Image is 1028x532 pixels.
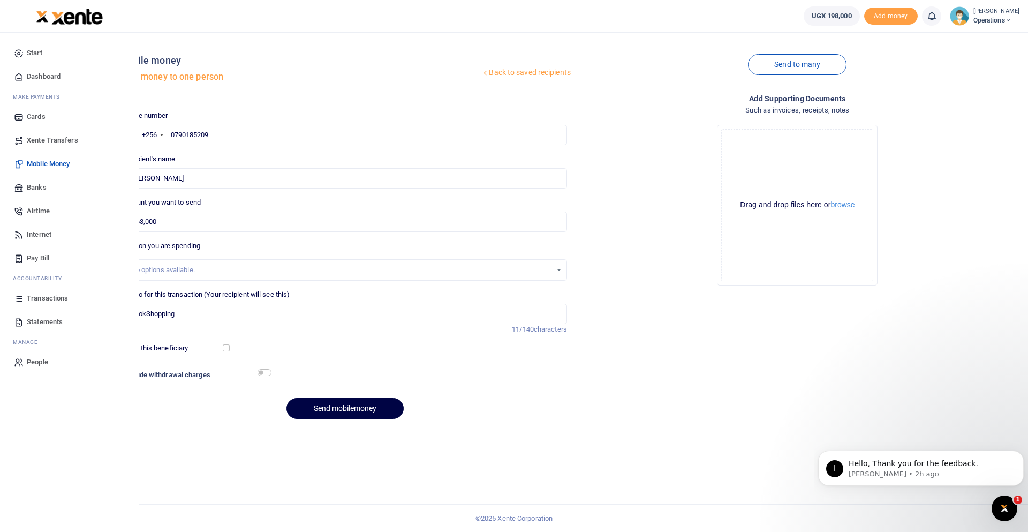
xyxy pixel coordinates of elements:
[21,274,62,282] span: countability
[27,293,68,304] span: Transactions
[973,7,1019,16] small: [PERSON_NAME]
[9,41,130,65] a: Start
[1014,496,1022,504] span: 1
[18,93,60,101] span: ake Payments
[119,72,481,83] h5: Send money to one person
[950,6,1019,26] a: profile-user [PERSON_NAME] Operations
[804,6,860,26] a: UGX 198,000
[722,200,873,210] div: Drag and drop files here or
[830,201,855,208] button: browse
[9,246,130,270] a: Pay Bill
[27,71,61,82] span: Dashboard
[36,10,49,23] img: logo-small
[123,241,200,251] label: Reason you are spending
[812,11,852,21] span: UGX 198,000
[799,6,864,26] li: Wallet ballance
[123,212,567,232] input: UGX
[864,8,918,25] li: Toup your wallet
[124,343,188,354] label: Save this beneficiary
[123,197,201,208] label: Amount you want to send
[286,398,404,419] button: Send mobilemoney
[123,168,567,189] input: Loading name...
[9,350,130,374] a: People
[124,125,167,145] div: Uganda: +256
[27,48,42,58] span: Start
[576,104,1019,116] h4: Such as invoices, receipts, notes
[9,310,130,334] a: Statements
[9,287,130,310] a: Transactions
[27,317,63,327] span: Statements
[864,8,918,25] span: Add money
[27,357,48,368] span: People
[9,199,130,223] a: Airtime
[9,152,130,176] a: Mobile Money
[123,125,567,145] input: Enter phone number
[142,130,157,140] div: +256
[123,304,567,324] input: Enter extra information
[9,129,130,152] a: Xente Transfers
[950,6,969,26] img: profile-user
[27,135,78,146] span: Xente Transfers
[9,105,130,129] a: Cards
[18,338,38,346] span: anage
[576,93,1019,104] h4: Add supporting Documents
[9,334,130,350] li: M
[27,253,49,264] span: Pay Bill
[9,176,130,199] a: Banks
[992,496,1017,521] iframe: Intercom live chat
[123,289,290,300] label: Memo for this transaction (Your recipient will see this)
[9,270,130,287] li: Ac
[123,110,168,121] label: Phone number
[36,12,103,20] a: logo-small logo-large logo-large
[973,16,1019,25] span: Operations
[9,65,130,88] a: Dashboard
[119,55,481,66] h4: Mobile money
[123,154,176,164] label: Recipient's name
[27,159,70,169] span: Mobile Money
[131,265,551,275] div: No options available.
[27,111,46,122] span: Cards
[124,371,266,379] h6: Include withdrawal charges
[51,9,103,25] img: logo-large
[534,325,567,333] span: characters
[512,325,534,333] span: 11/140
[9,88,130,105] li: M
[27,182,47,193] span: Banks
[748,54,846,75] a: Send to many
[814,428,1028,503] iframe: Intercom notifications message
[27,206,50,216] span: Airtime
[864,11,918,19] a: Add money
[717,125,878,286] div: File Uploader
[481,63,571,83] a: Back to saved recipients
[9,223,130,246] a: Internet
[27,229,51,240] span: Internet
